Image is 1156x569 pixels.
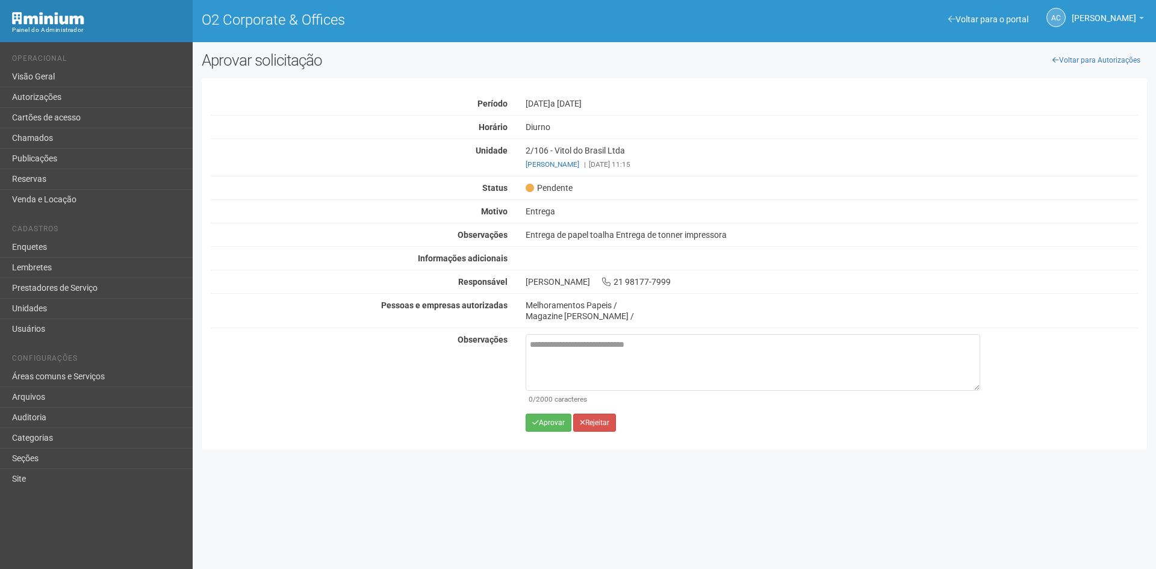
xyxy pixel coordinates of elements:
[1046,51,1147,69] a: Voltar para Autorizações
[481,207,508,216] strong: Motivo
[482,183,508,193] strong: Status
[517,276,1147,287] div: [PERSON_NAME] 21 98177-7999
[1072,15,1144,25] a: [PERSON_NAME]
[1046,8,1066,27] a: AC
[550,99,582,108] span: a [DATE]
[517,229,1147,240] div: Entrega de papel toalha Entrega de tonner impressora
[458,335,508,344] strong: Observações
[202,12,665,28] h1: O2 Corporate & Offices
[526,311,1138,322] div: Magazine [PERSON_NAME] /
[526,300,1138,311] div: Melhoramentos Papeis /
[584,160,586,169] span: |
[1072,2,1136,23] span: Ana Carla de Carvalho Silva
[573,414,616,432] button: Rejeitar
[529,395,533,403] span: 0
[517,145,1147,170] div: 2/106 - Vitol do Brasil Ltda
[12,54,184,67] li: Operacional
[526,414,571,432] button: Aprovar
[458,277,508,287] strong: Responsável
[526,159,1138,170] div: [DATE] 11:15
[476,146,508,155] strong: Unidade
[477,99,508,108] strong: Período
[526,160,579,169] a: [PERSON_NAME]
[529,394,977,405] div: /2000 caracteres
[12,354,184,367] li: Configurações
[458,230,508,240] strong: Observações
[381,300,508,310] strong: Pessoas e empresas autorizadas
[418,253,508,263] strong: Informações adicionais
[12,12,84,25] img: Minium
[202,51,665,69] h2: Aprovar solicitação
[12,25,184,36] div: Painel do Administrador
[12,225,184,237] li: Cadastros
[517,122,1147,132] div: Diurno
[479,122,508,132] strong: Horário
[526,182,573,193] span: Pendente
[517,206,1147,217] div: Entrega
[517,98,1147,109] div: [DATE]
[948,14,1028,24] a: Voltar para o portal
